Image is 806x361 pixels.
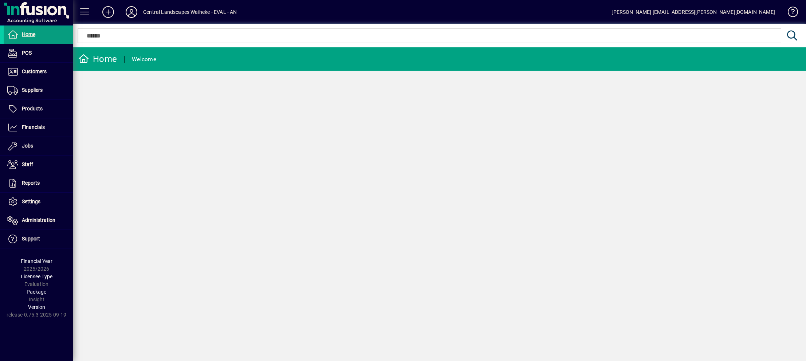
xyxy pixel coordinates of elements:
[4,118,73,137] a: Financials
[22,31,35,37] span: Home
[4,193,73,211] a: Settings
[4,174,73,192] a: Reports
[27,289,46,295] span: Package
[4,230,73,248] a: Support
[4,100,73,118] a: Products
[143,6,237,18] div: Central Landscapes Waiheke - EVAL - AN
[22,87,43,93] span: Suppliers
[4,63,73,81] a: Customers
[782,1,797,25] a: Knowledge Base
[4,137,73,155] a: Jobs
[22,124,45,130] span: Financials
[22,217,55,223] span: Administration
[22,199,40,204] span: Settings
[22,161,33,167] span: Staff
[4,81,73,99] a: Suppliers
[22,68,47,74] span: Customers
[22,143,33,149] span: Jobs
[22,106,43,111] span: Products
[21,274,52,279] span: Licensee Type
[612,6,775,18] div: [PERSON_NAME] [EMAIL_ADDRESS][PERSON_NAME][DOMAIN_NAME]
[97,5,120,19] button: Add
[21,258,52,264] span: Financial Year
[22,236,40,242] span: Support
[28,304,45,310] span: Version
[22,180,40,186] span: Reports
[78,53,117,65] div: Home
[120,5,143,19] button: Profile
[22,50,32,56] span: POS
[4,44,73,62] a: POS
[132,54,156,65] div: Welcome
[4,211,73,229] a: Administration
[4,156,73,174] a: Staff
